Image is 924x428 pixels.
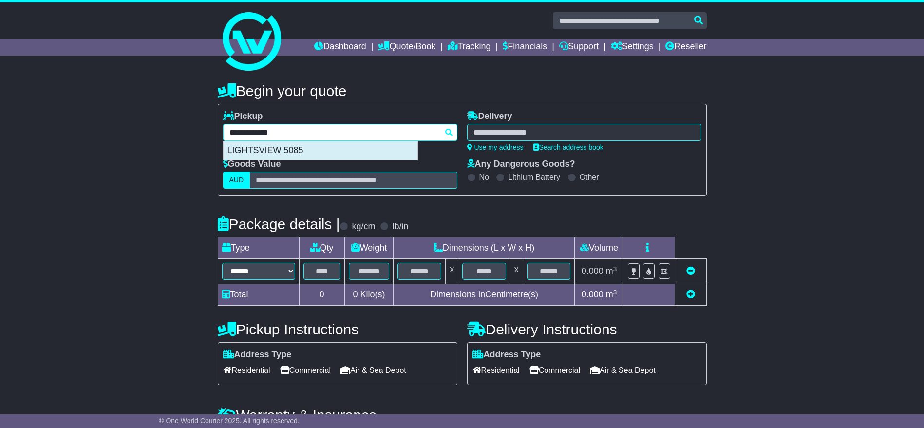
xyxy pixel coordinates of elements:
[467,321,707,337] h4: Delivery Instructions
[582,290,603,299] span: 0.000
[503,39,547,56] a: Financials
[472,363,520,378] span: Residential
[280,363,331,378] span: Commercial
[392,221,408,232] label: lb/in
[479,173,489,182] label: No
[394,284,575,306] td: Dimensions in Centimetre(s)
[223,172,250,189] label: AUD
[218,83,707,99] h4: Begin your quote
[353,290,358,299] span: 0
[606,266,617,276] span: m
[218,321,457,337] h4: Pickup Instructions
[559,39,599,56] a: Support
[533,143,603,151] a: Search address book
[340,363,406,378] span: Air & Sea Depot
[613,265,617,272] sup: 3
[580,173,599,182] label: Other
[582,266,603,276] span: 0.000
[508,173,560,182] label: Lithium Battery
[344,237,394,259] td: Weight
[223,159,281,170] label: Goods Value
[352,221,375,232] label: kg/cm
[344,284,394,306] td: Kilo(s)
[314,39,366,56] a: Dashboard
[224,141,417,160] div: LIGHTSVIEW 5085
[611,39,654,56] a: Settings
[665,39,706,56] a: Reseller
[299,284,344,306] td: 0
[223,111,263,122] label: Pickup
[686,266,695,276] a: Remove this item
[218,216,340,232] h4: Package details |
[606,290,617,299] span: m
[223,350,292,360] label: Address Type
[378,39,435,56] a: Quote/Book
[510,259,523,284] td: x
[467,159,575,170] label: Any Dangerous Goods?
[448,39,490,56] a: Tracking
[613,289,617,296] sup: 3
[223,124,457,141] typeahead: Please provide city
[446,259,458,284] td: x
[467,111,512,122] label: Delivery
[223,363,270,378] span: Residential
[467,143,524,151] a: Use my address
[590,363,656,378] span: Air & Sea Depot
[218,284,299,306] td: Total
[575,237,623,259] td: Volume
[218,407,707,423] h4: Warranty & Insurance
[159,417,300,425] span: © One World Courier 2025. All rights reserved.
[394,237,575,259] td: Dimensions (L x W x H)
[218,237,299,259] td: Type
[472,350,541,360] label: Address Type
[299,237,344,259] td: Qty
[686,290,695,299] a: Add new item
[529,363,580,378] span: Commercial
